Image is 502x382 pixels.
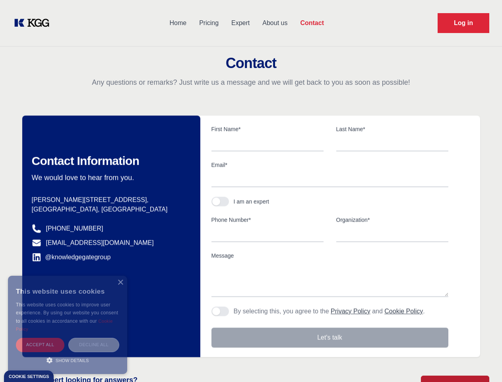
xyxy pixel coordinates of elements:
p: [GEOGRAPHIC_DATA], [GEOGRAPHIC_DATA] [32,205,188,214]
label: Email* [211,161,448,169]
iframe: Chat Widget [462,344,502,382]
a: Privacy Policy [331,308,370,314]
a: Cookie Policy [384,308,423,314]
a: Cookie Policy [16,319,113,331]
label: Message [211,251,448,259]
a: KOL Knowledge Platform: Talk to Key External Experts (KEE) [13,17,56,29]
a: Request Demo [438,13,489,33]
label: First Name* [211,125,324,133]
p: By selecting this, you agree to the and . [234,306,425,316]
div: Close [117,280,123,286]
h2: Contact [10,55,492,71]
a: About us [256,13,294,33]
div: Show details [16,356,119,364]
div: Accept all [16,338,64,352]
span: Show details [56,358,89,363]
div: Cookie settings [9,374,49,379]
p: We would love to hear from you. [32,173,188,182]
div: This website uses cookies [16,282,119,301]
label: Organization* [336,216,448,224]
a: Pricing [193,13,225,33]
label: Phone Number* [211,216,324,224]
span: This website uses cookies to improve user experience. By using our website you consent to all coo... [16,302,118,324]
a: [EMAIL_ADDRESS][DOMAIN_NAME] [46,238,154,248]
div: Decline all [68,338,119,352]
p: [PERSON_NAME][STREET_ADDRESS], [32,195,188,205]
a: Home [163,13,193,33]
h2: Contact Information [32,154,188,168]
div: I am an expert [234,197,269,205]
a: Contact [294,13,330,33]
a: @knowledgegategroup [32,252,111,262]
a: [PHONE_NUMBER] [46,224,103,233]
p: Any questions or remarks? Just write us a message and we will get back to you as soon as possible! [10,78,492,87]
button: Let's talk [211,327,448,347]
label: Last Name* [336,125,448,133]
a: Expert [225,13,256,33]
